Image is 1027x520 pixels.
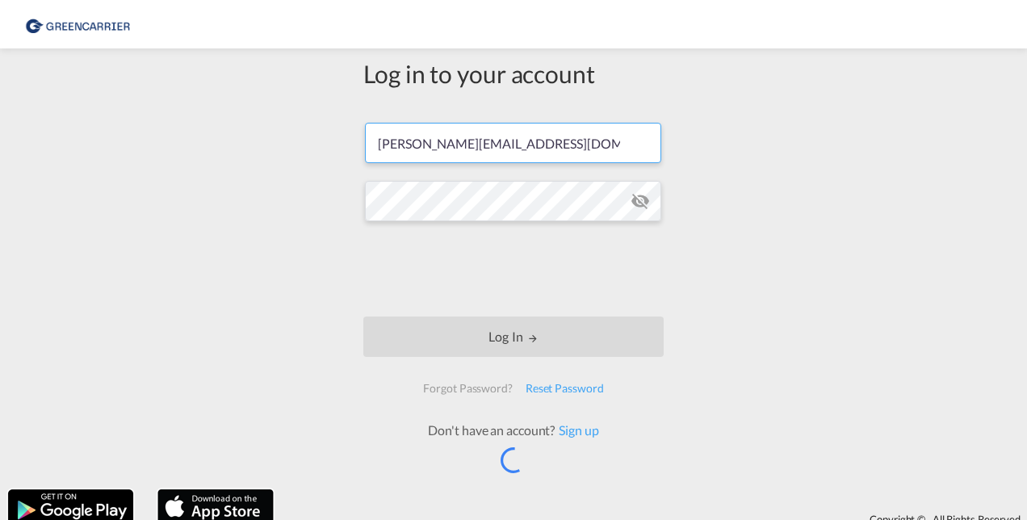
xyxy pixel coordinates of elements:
[631,191,650,211] md-icon: icon-eye-off
[519,374,610,403] div: Reset Password
[365,123,661,163] input: Enter email/phone number
[363,57,664,90] div: Log in to your account
[555,422,598,438] a: Sign up
[391,237,636,300] iframe: reCAPTCHA
[410,421,616,439] div: Don't have an account?
[363,317,664,357] button: LOGIN
[24,6,133,43] img: 757bc1808afe11efb73cddab9739634b.png
[417,374,518,403] div: Forgot Password?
